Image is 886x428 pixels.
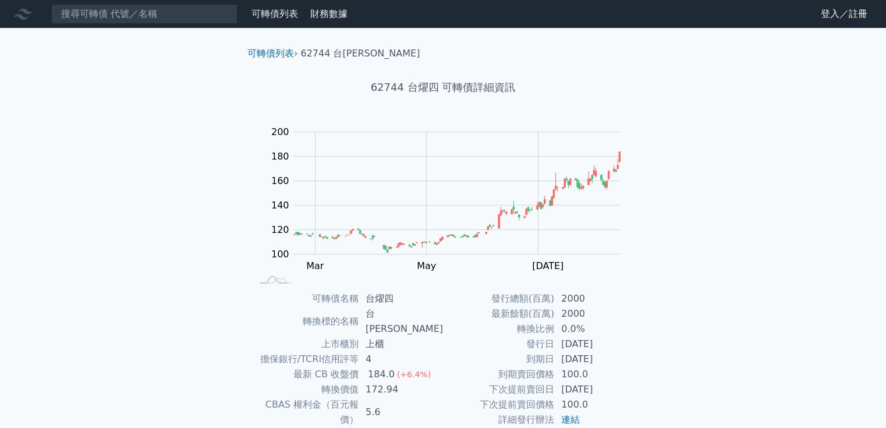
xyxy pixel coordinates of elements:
[252,291,359,306] td: 可轉債名稱
[554,367,634,382] td: 100.0
[359,291,443,306] td: 台燿四
[252,352,359,367] td: 擔保銀行/TCRI信用評等
[359,337,443,352] td: 上櫃
[554,337,634,352] td: [DATE]
[271,200,289,211] tspan: 140
[443,352,554,367] td: 到期日
[561,414,580,425] a: 連結
[359,306,443,337] td: 台[PERSON_NAME]
[271,175,289,186] tspan: 160
[252,382,359,397] td: 轉換價值
[359,397,443,427] td: 5.6
[306,260,324,271] tspan: Mar
[359,382,443,397] td: 172.94
[252,397,359,427] td: CBAS 權利金（百元報價）
[443,412,554,427] td: 詳細發行辦法
[443,367,554,382] td: 到期賣回價格
[294,152,621,253] g: Series
[811,5,877,23] a: 登入／註冊
[271,126,289,137] tspan: 200
[443,337,554,352] td: 發行日
[443,382,554,397] td: 下次提前賣回日
[554,382,634,397] td: [DATE]
[301,47,420,61] li: 62744 台[PERSON_NAME]
[247,47,297,61] li: ›
[417,260,436,271] tspan: May
[443,306,554,321] td: 最新餘額(百萬)
[359,352,443,367] td: 4
[310,8,348,19] a: 財務數據
[251,8,298,19] a: 可轉債列表
[554,321,634,337] td: 0.0%
[443,291,554,306] td: 發行總額(百萬)
[532,260,564,271] tspan: [DATE]
[443,397,554,412] td: 下次提前賣回價格
[554,397,634,412] td: 100.0
[51,4,238,24] input: 搜尋可轉債 代號／名稱
[397,370,431,379] span: (+6.4%)
[554,291,634,306] td: 2000
[366,367,397,382] div: 184.0
[271,151,289,162] tspan: 180
[271,249,289,260] tspan: 100
[554,352,634,367] td: [DATE]
[238,79,648,95] h1: 62744 台燿四 可轉債詳細資訊
[252,337,359,352] td: 上市櫃別
[554,306,634,321] td: 2000
[252,367,359,382] td: 最新 CB 收盤價
[443,321,554,337] td: 轉換比例
[271,224,289,235] tspan: 120
[265,126,638,271] g: Chart
[252,306,359,337] td: 轉換標的名稱
[247,48,294,59] a: 可轉債列表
